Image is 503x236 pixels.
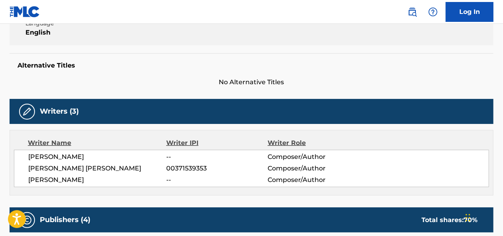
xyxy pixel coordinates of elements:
[22,215,32,225] img: Publishers
[22,107,32,116] img: Writers
[404,4,420,20] a: Public Search
[17,62,486,70] h5: Alternative Titles
[428,7,438,17] img: help
[28,138,166,148] div: Writer Name
[28,175,166,185] span: [PERSON_NAME]
[425,4,441,20] div: Help
[40,215,90,224] h5: Publishers (4)
[28,164,166,173] span: [PERSON_NAME] [PERSON_NAME]
[268,175,360,185] span: Composer/Author
[10,77,493,87] span: No Alternative Titles
[40,107,79,116] h5: Writers (3)
[466,206,470,230] div: Drag
[408,7,417,17] img: search
[166,152,268,162] span: --
[166,138,268,148] div: Writer IPI
[463,198,503,236] iframe: Chat Widget
[166,164,268,173] span: 00371539353
[268,138,360,148] div: Writer Role
[268,152,360,162] span: Composer/Author
[25,28,140,37] span: English
[10,6,40,17] img: MLC Logo
[28,152,166,162] span: [PERSON_NAME]
[446,2,493,22] a: Log In
[421,215,478,225] div: Total shares:
[166,175,268,185] span: --
[268,164,360,173] span: Composer/Author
